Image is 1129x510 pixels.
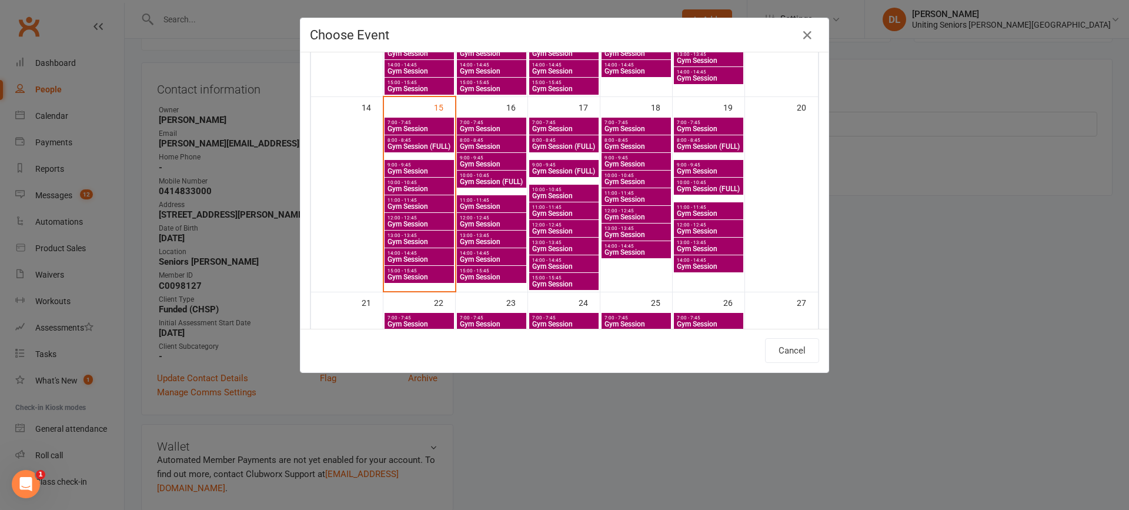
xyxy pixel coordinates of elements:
[532,240,596,245] span: 13:00 - 13:45
[532,187,596,192] span: 10:00 - 10:45
[676,185,741,192] span: Gym Session (FULL)
[387,68,452,75] span: Gym Session
[459,62,524,68] span: 14:00 - 14:45
[676,143,741,150] span: Gym Session (FULL)
[604,68,669,75] span: Gym Session
[459,268,524,274] span: 15:00 - 15:45
[362,97,383,116] div: 14
[459,173,524,178] span: 10:00 - 10:45
[797,292,818,312] div: 27
[604,191,669,196] span: 11:00 - 11:45
[532,275,596,281] span: 15:00 - 15:45
[532,258,596,263] span: 14:00 - 14:45
[723,97,744,116] div: 19
[604,214,669,221] span: Gym Session
[387,80,452,85] span: 15:00 - 15:45
[387,221,452,228] span: Gym Session
[459,138,524,143] span: 8:00 - 8:45
[532,68,596,75] span: Gym Session
[579,292,600,312] div: 24
[12,470,40,498] iframe: Intercom live chat
[459,238,524,245] span: Gym Session
[676,315,741,321] span: 7:00 - 7:45
[676,222,741,228] span: 12:00 - 12:45
[532,143,596,150] span: Gym Session (FULL)
[604,50,669,57] span: Gym Session
[676,162,741,168] span: 9:00 - 9:45
[459,50,524,57] span: Gym Session
[604,231,669,238] span: Gym Session
[604,208,669,214] span: 12:00 - 12:45
[532,192,596,199] span: Gym Session
[362,292,383,312] div: 21
[434,97,455,116] div: 15
[798,26,817,45] button: Close
[532,80,596,85] span: 15:00 - 15:45
[604,249,669,256] span: Gym Session
[604,244,669,249] span: 14:00 - 14:45
[387,268,452,274] span: 15:00 - 15:45
[459,274,524,281] span: Gym Session
[310,28,819,42] h4: Choose Event
[387,62,452,68] span: 14:00 - 14:45
[387,138,452,143] span: 8:00 - 8:45
[532,315,596,321] span: 7:00 - 7:45
[532,228,596,235] span: Gym Session
[532,321,596,328] span: Gym Session
[459,125,524,132] span: Gym Session
[459,203,524,210] span: Gym Session
[604,155,669,161] span: 9:00 - 9:45
[387,256,452,263] span: Gym Session
[459,198,524,203] span: 11:00 - 11:45
[387,203,452,210] span: Gym Session
[459,80,524,85] span: 15:00 - 15:45
[797,97,818,116] div: 20
[676,210,741,217] span: Gym Session
[459,233,524,238] span: 13:00 - 13:45
[604,315,669,321] span: 7:00 - 7:45
[676,120,741,125] span: 7:00 - 7:45
[532,62,596,68] span: 14:00 - 14:45
[387,185,452,192] span: Gym Session
[604,120,669,125] span: 7:00 - 7:45
[604,321,669,328] span: Gym Session
[651,97,672,116] div: 18
[459,161,524,168] span: Gym Session
[506,97,527,116] div: 16
[434,292,455,312] div: 22
[506,292,527,312] div: 23
[651,292,672,312] div: 25
[459,178,524,185] span: Gym Session (FULL)
[387,162,452,168] span: 9:00 - 9:45
[532,263,596,270] span: Gym Session
[387,315,452,321] span: 7:00 - 7:45
[387,85,452,92] span: Gym Session
[387,321,452,328] span: Gym Session
[765,338,819,363] button: Cancel
[459,120,524,125] span: 7:00 - 7:45
[676,57,741,64] span: Gym Session
[387,180,452,185] span: 10:00 - 10:45
[532,210,596,217] span: Gym Session
[387,50,452,57] span: Gym Session
[459,221,524,228] span: Gym Session
[604,178,669,185] span: Gym Session
[387,238,452,245] span: Gym Session
[387,198,452,203] span: 11:00 - 11:45
[532,85,596,92] span: Gym Session
[459,251,524,256] span: 14:00 - 14:45
[532,125,596,132] span: Gym Session
[604,161,669,168] span: Gym Session
[579,97,600,116] div: 17
[676,138,741,143] span: 8:00 - 8:45
[36,470,45,479] span: 1
[387,215,452,221] span: 12:00 - 12:45
[604,196,669,203] span: Gym Session
[532,205,596,210] span: 11:00 - 11:45
[459,155,524,161] span: 9:00 - 9:45
[459,68,524,75] span: Gym Session
[676,69,741,75] span: 14:00 - 14:45
[676,168,741,175] span: Gym Session
[459,256,524,263] span: Gym Session
[387,120,452,125] span: 7:00 - 7:45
